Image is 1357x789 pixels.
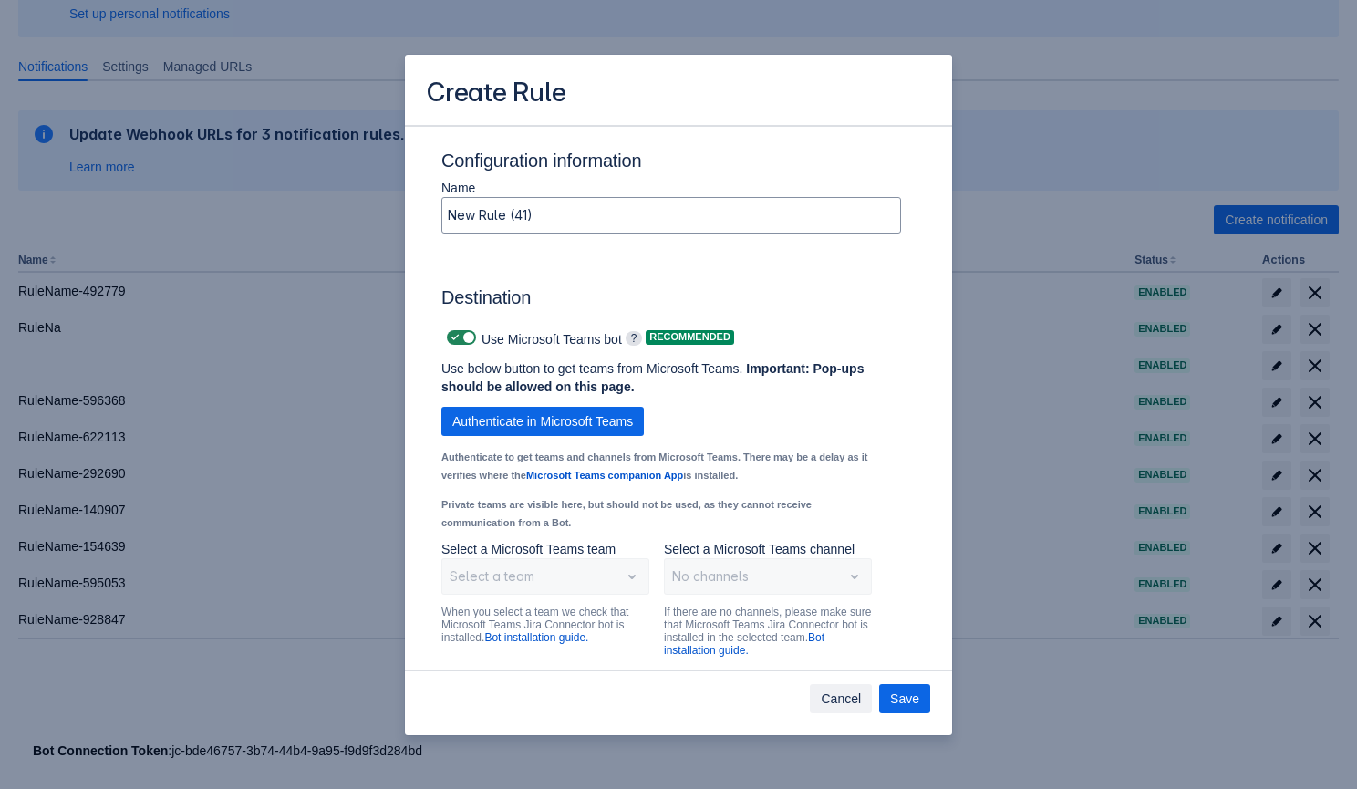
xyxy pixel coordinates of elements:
p: Use below button to get teams from Microsoft Teams. [441,359,872,396]
button: Save [879,684,930,713]
a: Microsoft Teams companion App [526,470,683,481]
a: Bot installation guide. [484,631,588,644]
button: Cancel [810,684,872,713]
p: Select a Microsoft Teams channel [664,540,872,558]
small: Private teams are visible here, but should not be used, as they cannot receive communication from... [441,499,812,528]
span: Cancel [821,684,861,713]
small: Authenticate to get teams and channels from Microsoft Teams. There may be a delay as it verifies ... [441,452,867,481]
p: Name [441,179,901,197]
span: Authenticate in Microsoft Teams [452,407,633,436]
div: Use Microsoft Teams bot [441,325,622,350]
p: If there are no channels, please make sure that Microsoft Teams Jira Connector bot is installed i... [664,606,872,657]
input: Please enter the name of the rule here [442,199,900,232]
a: Bot installation guide. [664,631,824,657]
span: Save [890,684,919,713]
h3: Destination [441,286,901,316]
span: Recommended [646,332,734,342]
div: Scrollable content [405,125,952,671]
button: Authenticate in Microsoft Teams [441,407,644,436]
span: ? [626,331,643,346]
p: When you select a team we check that Microsoft Teams Jira Connector bot is installed. [441,606,649,644]
h3: Create Rule [427,77,566,112]
h3: Configuration information [441,150,916,179]
p: Select a Microsoft Teams team [441,540,649,558]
